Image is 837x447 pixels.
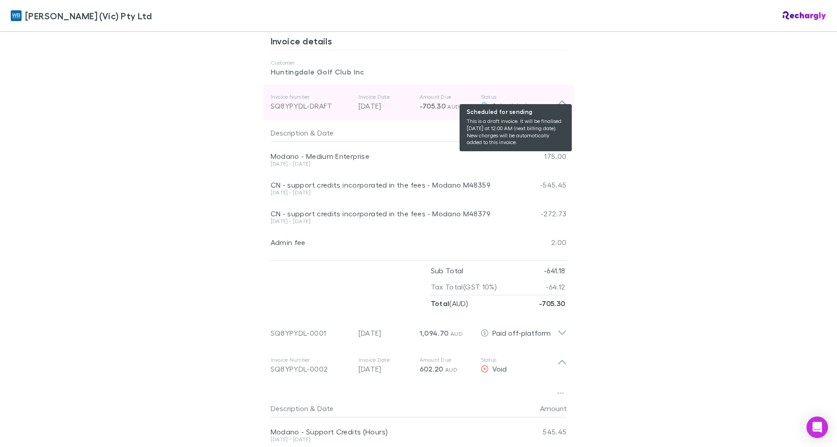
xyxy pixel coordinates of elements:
[271,180,513,189] div: CN - support credits incorporated in the fees - Modano M48359
[513,142,567,171] div: 175.00
[431,263,464,279] p: Sub Total
[806,416,828,438] div: Open Intercom Messenger
[539,299,565,308] strong: -705.30
[271,328,351,338] div: SQ8YPYDL-0001
[271,437,513,442] div: [DATE] - [DATE]
[492,364,507,373] span: Void
[546,279,565,295] p: -64.12
[420,364,443,373] span: 602.20
[359,101,412,111] p: [DATE]
[271,35,567,50] h3: Invoice details
[359,356,412,364] p: Invoice Date
[271,152,513,161] div: Modano - Medium Enterprise
[271,59,567,66] p: Customer
[263,311,574,347] div: SQ8YPYDL-0001[DATE]1,094.70 AUDPaid off-platform
[271,399,509,417] div: &
[271,209,513,218] div: CN - support credits incorporated in the fees - Modano M48379
[420,356,473,364] p: Amount Due
[492,101,527,110] span: Scheduled
[271,364,351,374] div: SQ8YPYDL-0002
[492,329,551,337] span: Paid off-platform
[271,161,513,167] div: [DATE] - [DATE]
[25,9,152,22] span: [PERSON_NAME] (Vic) Pty Ltd
[447,103,460,110] span: AUD
[431,279,497,295] p: Tax Total (GST 10%)
[271,238,513,247] div: Admin fee
[359,328,412,338] p: [DATE]
[513,228,567,257] div: 2.00
[271,190,513,195] div: [DATE] - [DATE]
[420,101,446,110] span: -705.30
[451,330,463,337] span: AUD
[271,399,308,417] button: Description
[481,356,557,364] p: Status
[445,366,457,373] span: AUD
[271,356,351,364] p: Invoice Number
[11,10,22,21] img: William Buck (Vic) Pty Ltd's Logo
[263,84,574,120] div: Invoice NumberSQ8YPYDL-DRAFTInvoice Date[DATE]Amount Due-705.30 AUDStatus
[544,263,565,279] p: -641.18
[513,417,567,446] div: 545.45
[420,329,449,337] span: 1,094.70
[359,93,412,101] p: Invoice Date
[431,299,450,308] strong: Total
[420,93,473,101] p: Amount Due
[317,124,333,142] button: Date
[359,364,412,374] p: [DATE]
[513,199,567,228] div: -272.73
[513,171,567,199] div: -545.45
[431,295,469,311] p: ( AUD )
[263,347,574,383] div: Invoice NumberSQ8YPYDL-0002Invoice Date[DATE]Amount Due602.20 AUDStatusVoid
[783,11,826,20] img: Rechargly Logo
[271,124,308,142] button: Description
[271,93,351,101] p: Invoice Number
[317,399,333,417] button: Date
[271,427,513,436] div: Modano - Support Credits (Hours)
[481,93,557,101] p: Status
[271,66,567,77] p: Huntingdale Golf Club Inc
[271,219,513,224] div: [DATE] - [DATE]
[271,124,509,142] div: &
[271,101,351,111] div: SQ8YPYDL-DRAFT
